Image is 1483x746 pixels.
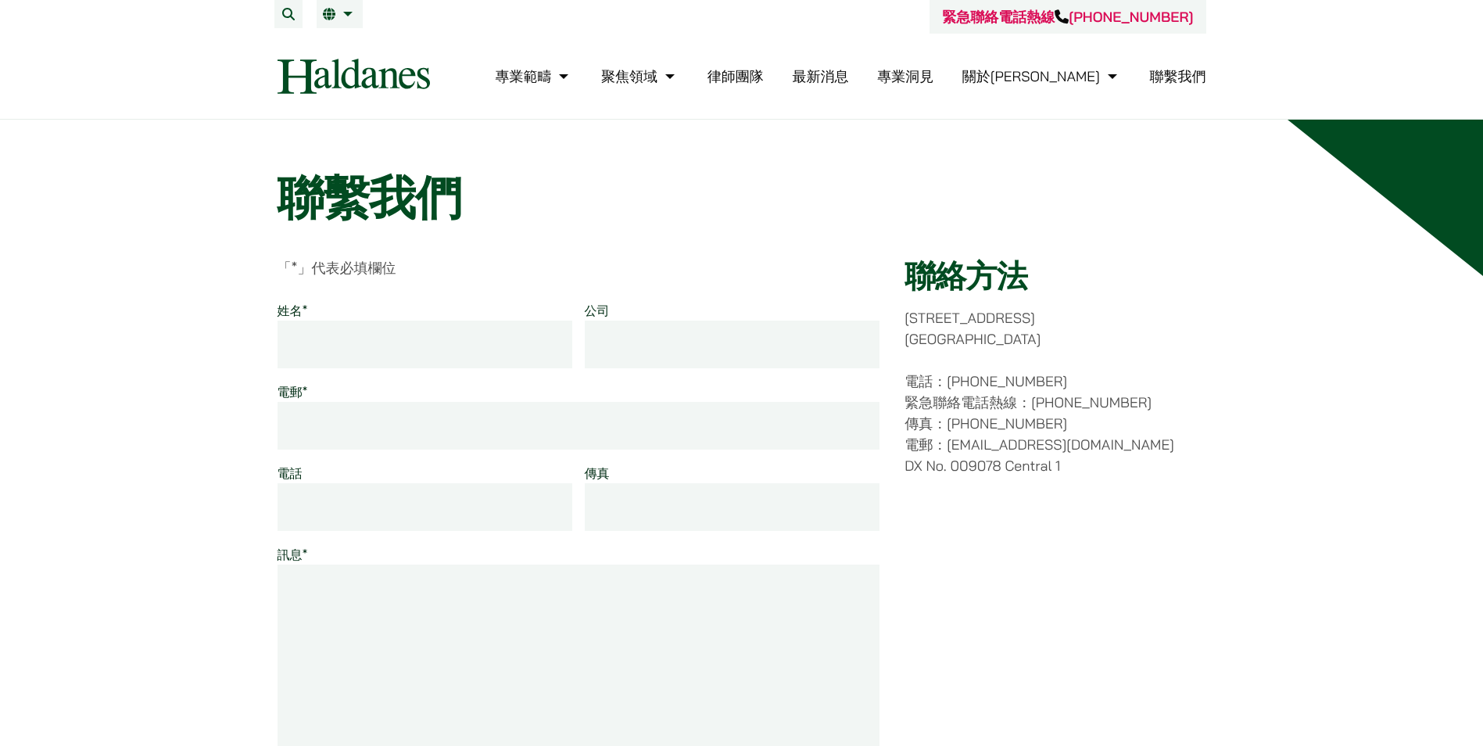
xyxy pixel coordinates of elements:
label: 電郵 [278,384,308,400]
a: 繁 [323,8,356,20]
label: 公司 [585,303,610,318]
a: 緊急聯絡電話熱線[PHONE_NUMBER] [942,8,1193,26]
label: 訊息 [278,547,308,562]
label: 傳真 [585,465,610,481]
label: 電話 [278,465,303,481]
h1: 聯繫我們 [278,170,1206,226]
a: 最新消息 [792,67,848,85]
a: 專業洞見 [877,67,933,85]
h2: 聯絡方法 [904,257,1205,295]
p: 「 」代表必填欄位 [278,257,880,278]
a: 聚焦領域 [601,67,679,85]
p: [STREET_ADDRESS] [GEOGRAPHIC_DATA] [904,307,1205,350]
img: Logo of Haldanes [278,59,430,94]
a: 聯繫我們 [1150,67,1206,85]
label: 姓名 [278,303,308,318]
a: 專業範疇 [495,67,572,85]
a: 關於何敦 [962,67,1121,85]
p: 電話：[PHONE_NUMBER] 緊急聯絡電話熱線：[PHONE_NUMBER] 傳真：[PHONE_NUMBER] 電郵：[EMAIL_ADDRESS][DOMAIN_NAME] DX No... [904,371,1205,476]
a: 律師團隊 [707,67,764,85]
